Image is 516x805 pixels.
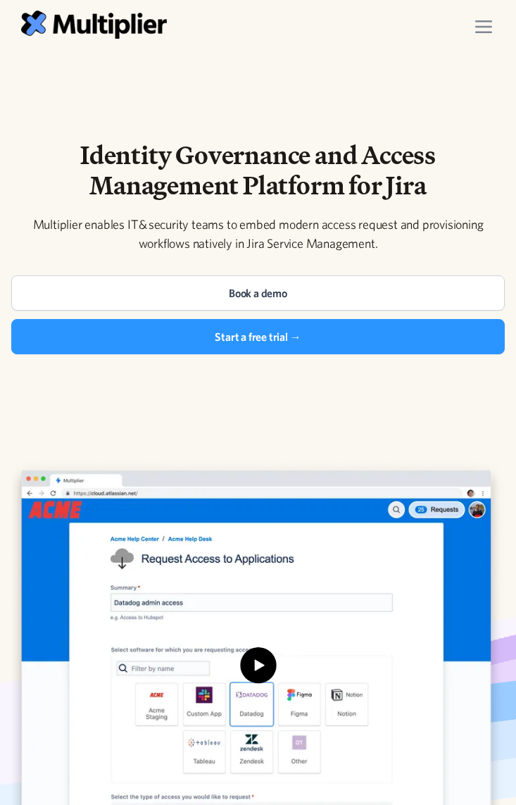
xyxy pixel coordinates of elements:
div: Start a free trial → [215,328,301,345]
img: Play icon [236,647,281,692]
div: Multiplier enables IT & security teams to embed modern access request and provisioning workflows ... [11,215,505,253]
a: Start a free trial → [11,319,505,354]
div: Book a demo [229,285,287,301]
h1: Identity Governance and Access Management Platform for Jira [11,140,505,201]
a: Book a demo [11,275,505,311]
div: menu [464,7,503,46]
